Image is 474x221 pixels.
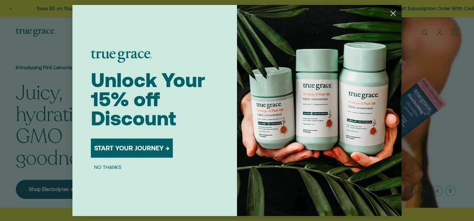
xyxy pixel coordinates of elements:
[91,69,205,130] span: Unlock Your 15% off Discount
[91,50,152,63] img: logo placeholder
[91,139,173,158] button: START YOUR JOURNEY →
[91,163,125,171] button: NO THANKS
[237,5,402,216] img: 098727d5-50f8-4f9b-9554-844bb8da1403.jpeg
[387,8,399,19] button: Close dialog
